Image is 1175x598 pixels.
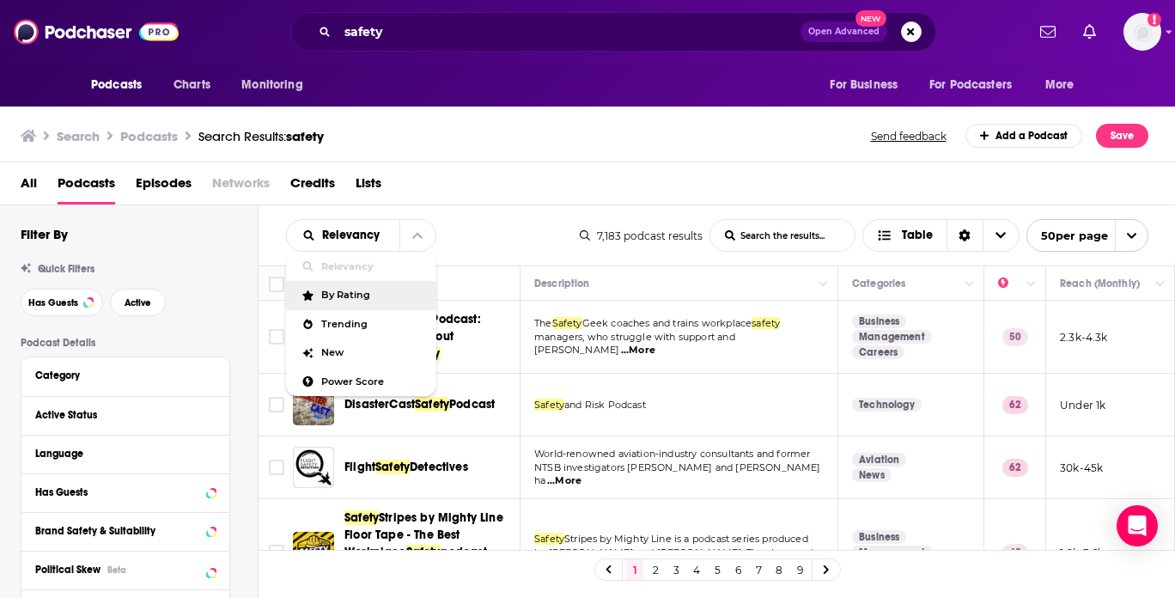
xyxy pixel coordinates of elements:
span: Has Guests [28,298,78,308]
span: DisasterCast [344,397,415,412]
a: News [852,468,892,482]
a: Credits [290,169,335,204]
span: managers, who struggle with support and [PERSON_NAME] [534,331,735,357]
a: Business [852,314,906,328]
h2: Filter By [21,226,68,242]
div: Power Score [998,273,1022,294]
a: 1 [626,559,643,580]
span: Podcast [449,397,495,412]
a: Technology [852,398,922,412]
span: Table [902,229,933,241]
button: Political SkewBeta [35,558,216,580]
span: Toggle select row [269,397,284,412]
span: safety [752,317,780,329]
span: ...More [547,474,581,488]
span: and Risk Podcast [564,399,646,411]
a: Charts [162,69,221,101]
a: Search Results:safety [198,128,324,144]
a: DisasterCastSafetyPodcast [344,396,495,413]
button: Column Actions [959,274,980,295]
a: FlightSafetyDetectives [344,459,468,476]
span: Charts [174,73,210,97]
a: Management [852,330,932,344]
button: Column Actions [1021,274,1042,295]
p: 1.6k-3.6k [1060,546,1105,560]
div: Description [534,273,589,294]
span: Stripes by Mighty Line Floor Tape - The Best Workplace [344,510,503,559]
span: For Podcasters [929,73,1012,97]
div: Has Guests [35,486,201,498]
a: Business [852,530,906,544]
a: 6 [729,559,746,580]
img: Flight Safety Detectives [293,447,334,488]
input: Search podcasts, credits, & more... [338,18,801,46]
span: Monitoring [241,73,302,97]
a: Podchaser - Follow, Share and Rate Podcasts [14,15,179,48]
h3: Search [57,128,100,144]
span: Power Score [321,377,423,387]
button: open menu [918,69,1037,101]
img: User Profile [1123,13,1161,51]
h2: Choose View [862,219,1020,252]
div: Sort Direction [947,220,983,251]
span: podcast talking NFPA, EHS & Warehouse [344,545,487,594]
a: Management [852,546,932,559]
button: Open AdvancedNew [801,21,887,42]
span: Trending [321,320,423,329]
button: Has Guests [35,481,216,503]
span: Stripes by Mighty Line is a podcast series produced [564,533,808,545]
a: Episodes [136,169,192,204]
div: Category [35,369,204,381]
div: Search podcasts, credits, & more... [290,12,936,52]
a: 3 [667,559,685,580]
p: 2.3k-4.3k [1060,330,1108,345]
a: 4 [688,559,705,580]
span: The [534,317,552,329]
button: open menu [1033,69,1096,101]
span: More [1045,73,1075,97]
button: Active Status [35,404,216,425]
button: Brand Safety & Suitability [35,520,216,541]
span: Podcasts [91,73,142,97]
h3: Podcasts [120,128,178,144]
a: Aviation [852,453,906,467]
a: 5 [709,559,726,580]
a: Podcasts [58,169,115,204]
button: Show profile menu [1123,13,1161,51]
span: Toggle select row [269,329,284,345]
span: Relevancy [322,229,386,241]
button: open menu [79,69,164,101]
div: Open Intercom Messenger [1117,505,1158,546]
span: Safety [344,510,379,525]
button: Has Guests [21,289,103,316]
span: Safety [375,460,410,474]
span: Safety [534,399,564,411]
span: NTSB investigators [PERSON_NAME] and [PERSON_NAME] ha [534,461,821,487]
a: Safety Stripes by Mighty Line Floor Tape - The Best Workplace Safety podcast talking NFPA, EHS & ... [293,532,334,573]
span: Safety [552,317,582,329]
span: Toggle select row [269,545,284,560]
div: Search Results: [198,128,324,144]
span: All [21,169,37,204]
p: 62 [1002,396,1028,413]
button: Category [35,364,216,386]
p: Podcast Details [21,337,230,349]
a: Show notifications dropdown [1076,17,1103,46]
a: Lists [356,169,381,204]
a: 7 [750,559,767,580]
img: DisasterCast Safety Podcast [293,384,334,425]
button: close menu [399,220,435,251]
span: Safety [406,545,441,559]
button: close menu [287,229,399,241]
span: ...More [621,344,655,357]
div: Language [35,448,204,460]
button: Save [1096,124,1148,148]
div: Reach (Monthly) [1060,273,1140,294]
span: Open Advanced [808,27,880,36]
span: Geek coaches and trains workplace [582,317,752,329]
